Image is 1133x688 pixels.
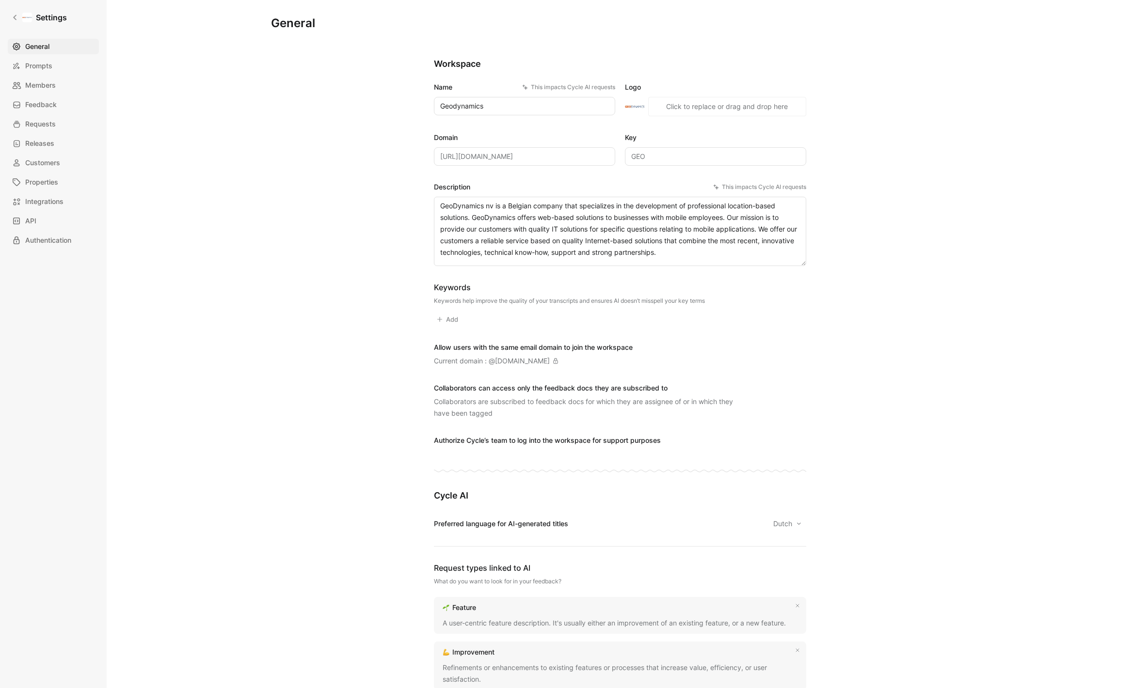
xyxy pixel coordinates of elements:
img: logo [625,97,644,116]
div: This impacts Cycle AI requests [522,82,615,92]
h2: Cycle AI [434,490,806,501]
button: Add [434,313,463,326]
button: Click to replace or drag and drop here [648,97,806,116]
h1: Settings [36,12,67,23]
div: Collaborators can access only the feedback docs they are subscribed to [434,382,744,394]
a: Integrations [8,194,99,209]
h2: Workspace [434,58,806,70]
span: Dutch [773,518,794,530]
div: Authorize Cycle’s team to log into the workspace for support purposes [434,435,661,446]
a: 🌱Feature [441,602,478,613]
a: API [8,213,99,229]
label: Key [625,132,806,143]
div: This impacts Cycle AI requests [713,182,806,192]
span: API [25,215,36,227]
div: A user-centric feature description. It's usually either an improvement of an existing feature, or... [443,617,798,629]
h1: General [271,16,315,31]
span: Customers [25,157,60,169]
span: Feedback [25,99,57,110]
textarea: GeoDynamics nv is a Belgian company that specializes in the development of professional location-... [434,197,806,266]
label: Name [434,81,615,93]
label: Description [434,181,806,193]
div: Collaborators are subscribed to feedback docs for which they are assignee of or in which they hav... [434,396,744,419]
div: Current domain : @ [434,355,559,367]
div: Refinements or enhancements to existing features or processes that increase value, efficiency, or... [443,662,798,685]
span: Members [25,79,56,91]
div: [DOMAIN_NAME] [495,355,550,367]
div: Preferred language for AI-generated titles [434,518,568,530]
span: Prompts [25,60,52,72]
div: Allow users with the same email domain to join the workspace [434,342,633,353]
div: Keywords help improve the quality of your transcripts and ensures AI doesn’t misspell your key terms [434,297,705,305]
a: Members [8,78,99,93]
span: Integrations [25,196,64,207]
span: Authentication [25,235,71,246]
span: Requests [25,118,56,130]
a: Properties [8,174,99,190]
a: Requests [8,116,99,132]
img: 🌱 [443,604,449,611]
label: Logo [625,81,806,93]
input: Some placeholder [434,147,615,166]
span: Releases [25,138,54,149]
span: Properties [25,176,58,188]
div: Improvement [452,646,495,658]
a: Authentication [8,233,99,248]
span: General [25,41,49,52]
a: Settings [8,8,71,27]
div: What do you want to look for in your feedback? [434,578,806,585]
a: General [8,39,99,54]
a: Feedback [8,97,99,112]
div: Feature [452,602,476,613]
label: Domain [434,132,615,143]
div: Keywords [434,281,705,293]
a: 💪Improvement [441,646,496,658]
div: Request types linked to AI [434,562,806,574]
a: Customers [8,155,99,171]
a: Releases [8,136,99,151]
button: Dutch [769,517,806,531]
img: 💪 [443,649,449,656]
a: Prompts [8,58,99,74]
